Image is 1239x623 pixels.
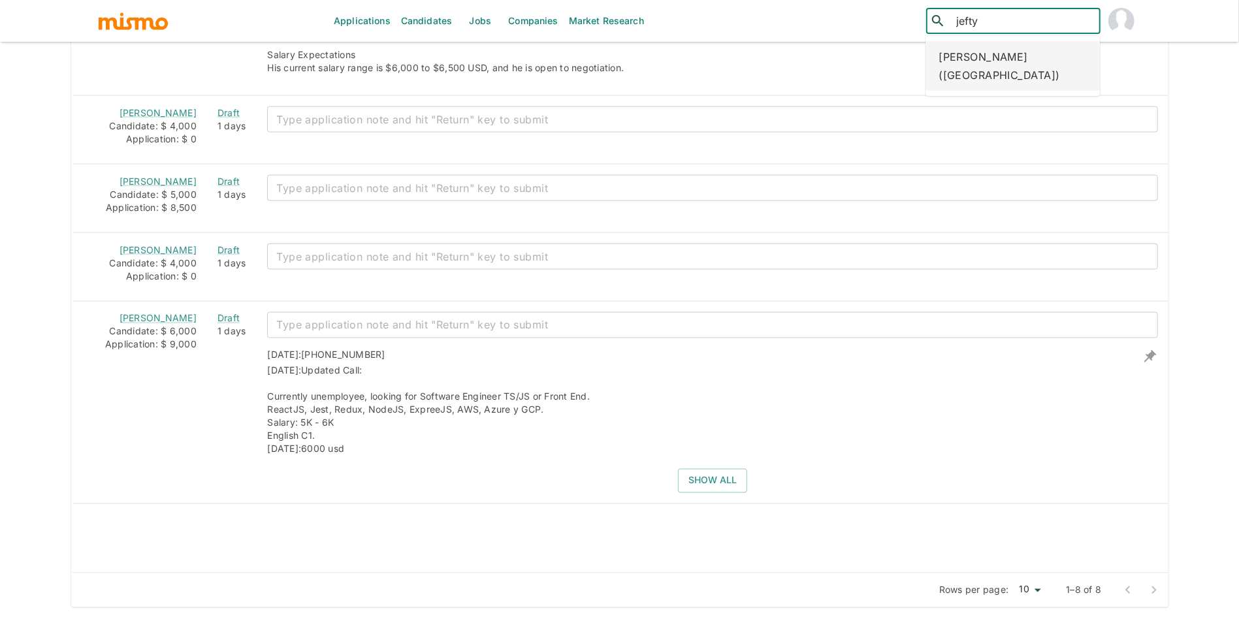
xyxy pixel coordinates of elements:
[97,11,169,31] img: logo
[84,188,197,201] div: Candidate: $ 5,000
[120,244,197,255] a: [PERSON_NAME]
[1014,581,1046,599] div: 10
[84,133,197,146] div: Application: $ 0
[217,325,247,338] div: 1 days
[217,188,247,201] div: 1 days
[217,244,247,257] a: Draft
[84,270,197,283] div: Application: $ 0
[84,201,197,214] div: Application: $ 8,500
[301,349,385,360] span: [PHONE_NUMBER]
[925,41,1100,91] div: [PERSON_NAME] ([GEOGRAPHIC_DATA])
[939,584,1009,597] p: Rows per page:
[217,175,247,188] a: Draft
[84,120,197,133] div: Candidate: $ 4,000
[120,107,197,118] a: [PERSON_NAME]
[267,349,385,364] div: [DATE]:
[84,338,197,351] div: Application: $ 9,000
[678,469,747,493] button: Show all
[84,325,197,338] div: Candidate: $ 6,000
[1067,584,1102,597] p: 1–8 of 8
[267,364,590,443] div: [DATE]:
[301,443,344,455] span: 6000 usd
[120,313,197,324] a: [PERSON_NAME]
[217,120,247,133] div: 1 days
[84,257,197,270] div: Candidate: $ 4,000
[267,443,344,458] div: [DATE]:
[217,257,247,270] div: 1 days
[120,176,197,187] a: [PERSON_NAME]
[217,106,247,120] a: Draft
[217,312,247,325] a: Draft
[1108,8,1134,34] img: Maria Lujan Ciommo
[951,12,1095,30] input: Candidate search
